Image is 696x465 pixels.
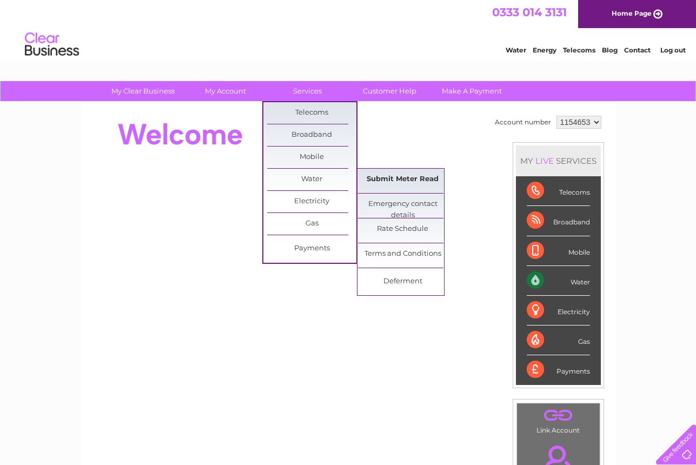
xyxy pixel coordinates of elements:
[345,81,434,101] a: Customer Help
[527,296,590,325] div: Electricity
[527,176,590,206] div: Telecoms
[533,46,556,54] a: Energy
[527,266,590,296] div: Water
[358,243,447,265] a: Terms and Conditions
[527,206,590,236] div: Broadband
[267,191,356,212] a: Electricity
[533,156,556,166] div: LIVE
[267,147,356,168] a: Mobile
[358,271,447,293] a: Deferment
[492,5,567,19] a: 0333 014 3131
[267,213,356,235] a: Gas
[563,46,595,54] a: Telecoms
[492,113,554,131] td: Account number
[98,81,188,101] a: My Clear Business
[527,355,590,384] div: Payments
[267,102,356,124] a: Telecoms
[93,6,604,52] div: Clear Business is a trading name of Verastar Limited (registered in [GEOGRAPHIC_DATA] No. 3667643...
[358,169,447,190] a: Submit Meter Read
[427,81,516,101] a: Make A Payment
[516,145,601,176] div: MY SERVICES
[181,81,270,101] a: My Account
[527,236,590,266] div: Mobile
[506,46,526,54] a: Water
[267,124,356,146] a: Broadband
[602,46,618,54] a: Blog
[24,28,79,61] img: logo.png
[516,403,600,437] td: Link Account
[527,325,590,355] div: Gas
[520,406,597,425] a: .
[263,81,352,101] a: Services
[358,194,447,215] a: Emergency contact details
[624,46,651,54] a: Contact
[358,218,447,240] a: Rate Schedule
[660,46,686,54] a: Log out
[267,238,356,260] a: Payments
[267,169,356,190] a: Water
